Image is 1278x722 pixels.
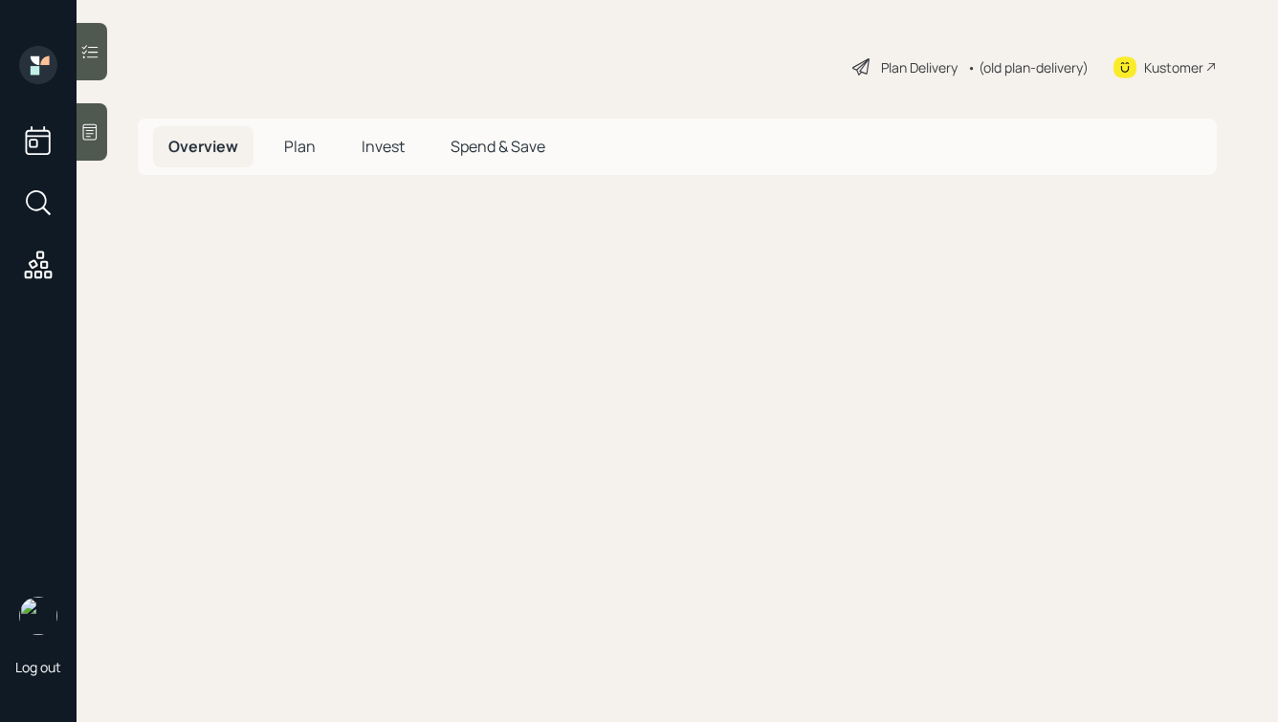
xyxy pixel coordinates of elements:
[19,597,57,635] img: hunter_neumayer.jpg
[168,136,238,157] span: Overview
[362,136,405,157] span: Invest
[284,136,316,157] span: Plan
[881,57,958,77] div: Plan Delivery
[967,57,1089,77] div: • (old plan-delivery)
[15,658,61,676] div: Log out
[1144,57,1203,77] div: Kustomer
[451,136,545,157] span: Spend & Save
